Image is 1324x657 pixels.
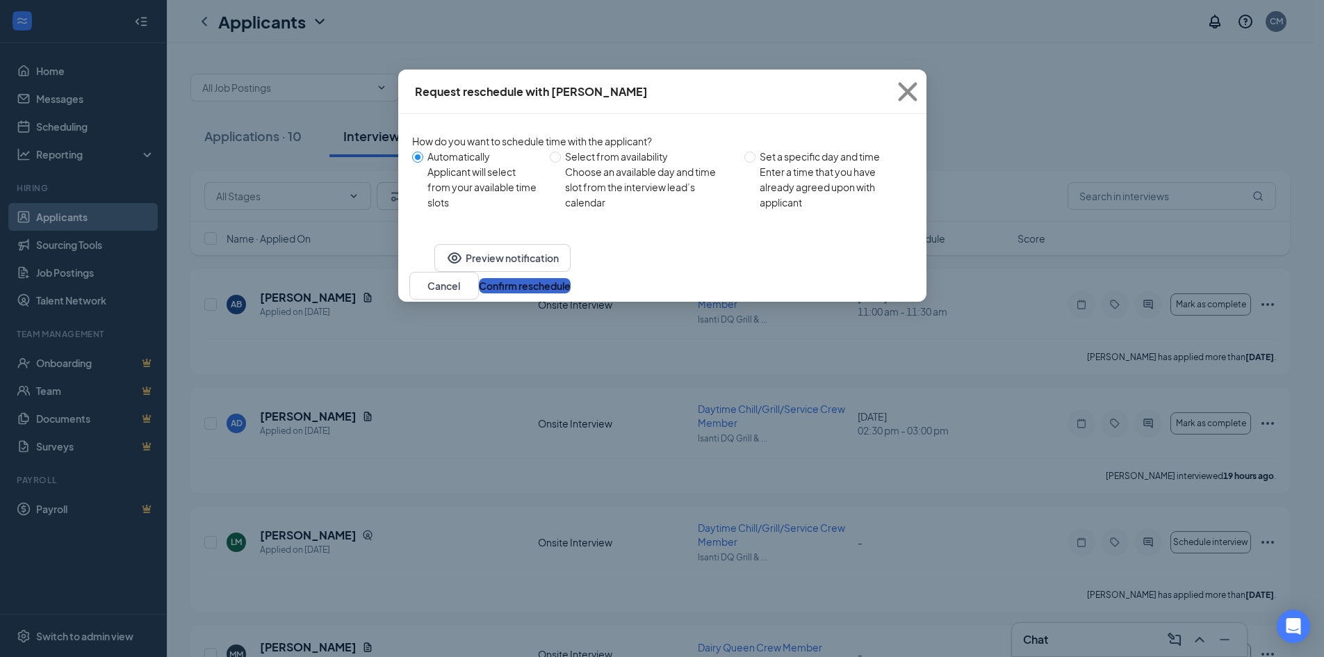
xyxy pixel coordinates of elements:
div: Applicant will select from your available time slots [427,164,539,210]
div: Open Intercom Messenger [1277,610,1310,643]
div: Automatically [427,149,539,164]
button: Close [889,70,926,114]
div: Select from availability [565,149,733,164]
div: Enter a time that you have already agreed upon with applicant [760,164,901,210]
div: Request reschedule with [PERSON_NAME] [415,84,648,99]
div: Choose an available day and time slot from the interview lead’s calendar [565,164,733,210]
button: Cancel [409,272,479,300]
button: EyePreview notification [434,244,571,272]
svg: Cross [889,73,926,111]
div: Set a specific day and time [760,149,901,164]
div: How do you want to schedule time with the applicant? [412,133,913,149]
svg: Eye [446,250,463,266]
button: Confirm reschedule [479,278,571,293]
